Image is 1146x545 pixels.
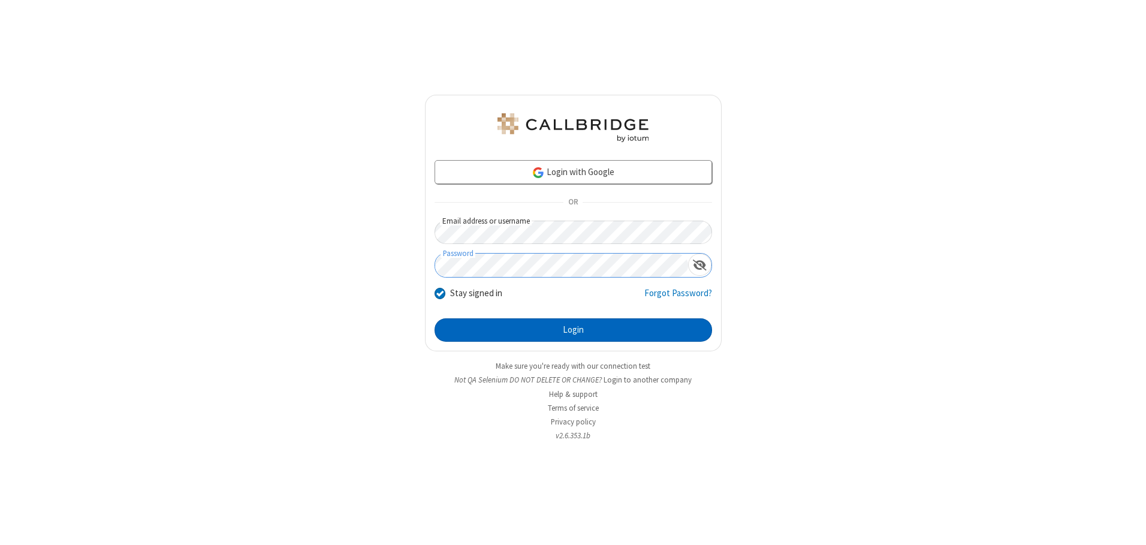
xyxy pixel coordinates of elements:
a: Privacy policy [551,417,596,427]
img: google-icon.png [532,166,545,179]
a: Make sure you're ready with our connection test [496,361,650,371]
a: Forgot Password? [644,287,712,309]
div: Show password [688,254,711,276]
a: Help & support [549,389,598,399]
button: Login to another company [604,374,692,386]
img: QA Selenium DO NOT DELETE OR CHANGE [495,113,651,142]
li: v2.6.353.1b [425,430,722,441]
a: Terms of service [548,403,599,413]
input: Password [435,254,688,277]
span: OR [563,194,583,211]
button: Login [435,318,712,342]
a: Login with Google [435,160,712,184]
input: Email address or username [435,221,712,244]
label: Stay signed in [450,287,502,300]
li: Not QA Selenium DO NOT DELETE OR CHANGE? [425,374,722,386]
